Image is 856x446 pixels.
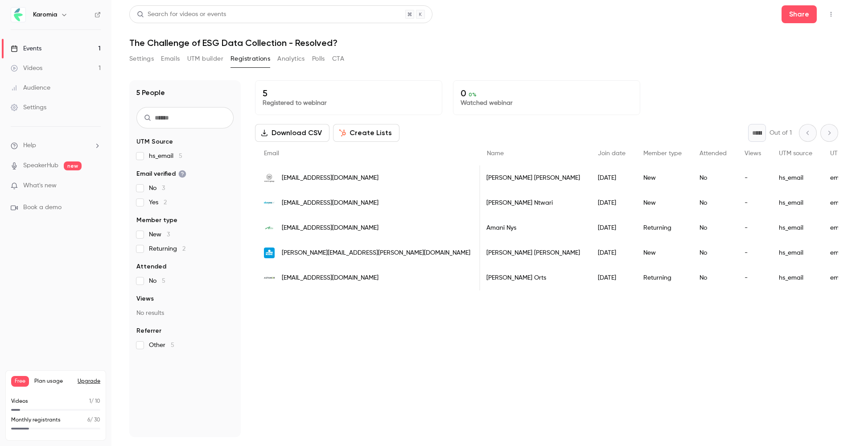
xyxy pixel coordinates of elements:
span: Member type [136,216,177,225]
button: Polls [312,52,325,66]
div: hs_email [770,165,821,190]
div: No [691,215,736,240]
span: 5 [162,278,165,284]
li: help-dropdown-opener [11,141,101,150]
div: [PERSON_NAME] Orts [477,265,589,290]
span: UTM Source [136,137,173,146]
span: Plan usage [34,378,72,385]
button: Download CSV [255,124,329,142]
h1: 5 People [136,87,165,98]
span: Referrer [136,326,161,335]
div: [DATE] [589,190,634,215]
button: Emails [161,52,180,66]
span: 3 [167,231,170,238]
a: SpeakerHub [23,161,58,170]
div: [PERSON_NAME] [PERSON_NAME] [477,240,589,265]
p: Out of 1 [770,128,792,137]
div: [PERSON_NAME] [PERSON_NAME] [477,165,589,190]
img: groupadw.be [264,223,275,233]
button: Settings [129,52,154,66]
span: [PERSON_NAME][EMAIL_ADDRESS][PERSON_NAME][DOMAIN_NAME] [282,248,470,258]
div: Videos [11,64,42,73]
span: Free [11,376,29,387]
span: New [149,230,170,239]
div: - [736,215,770,240]
div: [PERSON_NAME] Ntwari [477,190,589,215]
div: - [736,265,770,290]
p: 0 [461,88,633,99]
h6: Karomia [33,10,57,19]
button: Registrations [230,52,270,66]
p: No results [136,309,234,318]
div: New [634,190,691,215]
div: Settings [11,103,46,112]
span: Help [23,141,36,150]
div: hs_email [770,190,821,215]
span: [EMAIL_ADDRESS][DOMAIN_NAME] [282,173,379,183]
h1: The Challenge of ESG Data Collection - Resolved? [129,37,838,48]
span: [EMAIL_ADDRESS][DOMAIN_NAME] [282,273,379,283]
span: Name [487,150,504,157]
img: weertsgroup.com [264,173,275,183]
img: kbc.be [264,248,275,258]
div: [DATE] [589,240,634,265]
div: Returning [634,265,691,290]
p: Videos [11,397,28,405]
span: Attended [136,262,166,271]
span: hs_email [149,152,182,161]
span: Book a demo [23,203,62,212]
p: Monthly registrants [11,416,61,424]
img: skeyes.be [264,198,275,208]
span: Returning [149,244,185,253]
span: No [149,277,165,285]
button: Share [782,5,817,23]
span: Member type [643,150,682,157]
button: Create Lists [333,124,399,142]
button: UTM builder [187,52,223,66]
span: [EMAIL_ADDRESS][DOMAIN_NAME] [282,198,379,208]
span: What's new [23,181,57,190]
span: 6 [87,417,90,423]
div: [DATE] [589,265,634,290]
div: Amani Nys [477,215,589,240]
div: - [736,240,770,265]
div: Search for videos or events [137,10,226,19]
div: Events [11,44,41,53]
button: CTA [332,52,344,66]
p: Registered to webinar [263,99,435,107]
span: 3 [162,185,165,191]
span: 2 [164,199,167,206]
div: No [691,240,736,265]
span: No [149,184,165,193]
div: hs_email [770,265,821,290]
div: - [736,190,770,215]
span: new [64,161,82,170]
div: - [736,165,770,190]
div: New [634,240,691,265]
div: hs_email [770,215,821,240]
div: Audience [11,83,50,92]
span: [EMAIL_ADDRESS][DOMAIN_NAME] [282,223,379,233]
div: No [691,165,736,190]
p: / 30 [87,416,100,424]
span: 5 [171,342,174,348]
p: Watched webinar [461,99,633,107]
span: Other [149,341,174,350]
button: Upgrade [78,378,100,385]
img: Karomia [11,8,25,22]
div: [DATE] [589,215,634,240]
span: Join date [598,150,626,157]
span: Yes [149,198,167,207]
div: No [691,190,736,215]
span: 5 [179,153,182,159]
p: 5 [263,88,435,99]
section: facet-groups [136,137,234,350]
span: 1 [89,399,91,404]
span: 0 % [469,91,477,98]
span: UTM source [779,150,812,157]
span: 2 [182,246,185,252]
div: Returning [634,215,691,240]
span: Email [264,150,279,157]
button: Analytics [277,52,305,66]
img: astanor.com [264,273,275,283]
